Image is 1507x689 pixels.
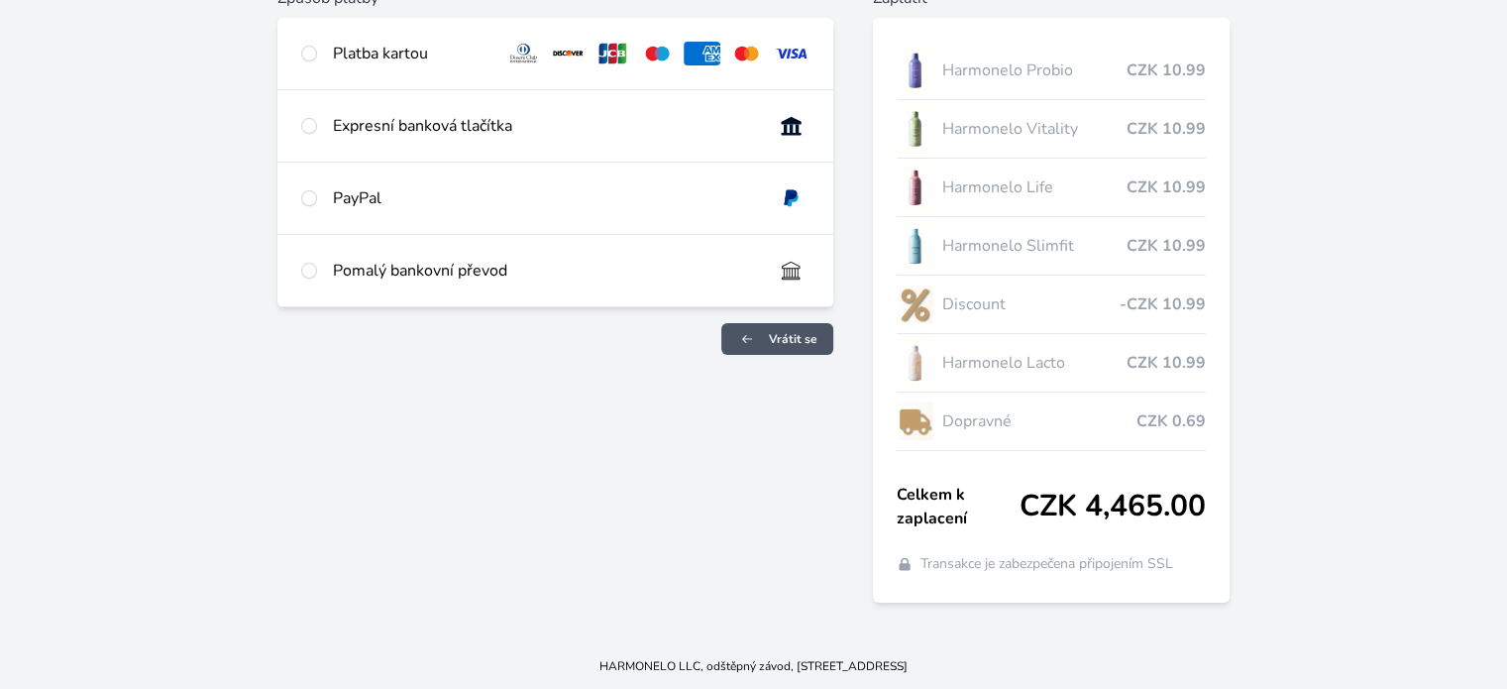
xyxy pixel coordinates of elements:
span: Discount [941,292,1119,316]
span: CZK 10.99 [1127,351,1206,375]
img: bankTransfer_IBAN.svg [773,259,809,283]
img: diners.svg [505,42,542,65]
img: CLEAN_LACTO_se_stinem_x-hi-lo.jpg [897,338,934,388]
span: CZK 10.99 [1127,58,1206,82]
span: CZK 10.99 [1127,234,1206,258]
span: Harmonelo Slimfit [941,234,1126,258]
img: onlineBanking_CZ.svg [773,114,809,138]
span: Celkem k zaplacení [897,483,1020,530]
img: delivery-lo.png [897,397,934,446]
img: discount-lo.png [897,280,934,329]
span: CZK 0.69 [1136,409,1206,433]
a: Vrátit se [721,323,833,355]
span: Vrátit se [769,331,817,347]
div: Expresní banková tlačítka [333,114,756,138]
div: Platba kartou [333,42,489,65]
span: Harmonelo Probio [941,58,1126,82]
span: Harmonelo Life [941,175,1126,199]
img: CLEAN_VITALITY_se_stinem_x-lo.jpg [897,104,934,154]
span: Harmonelo Lacto [941,351,1126,375]
span: CZK 10.99 [1127,175,1206,199]
img: jcb.svg [594,42,631,65]
span: -CZK 10.99 [1120,292,1206,316]
img: discover.svg [550,42,587,65]
span: CZK 4,465.00 [1020,489,1206,524]
span: CZK 10.99 [1127,117,1206,141]
img: amex.svg [684,42,720,65]
img: paypal.svg [773,186,809,210]
div: Pomalý bankovní převod [333,259,756,283]
span: Transakce je zabezpečena připojením SSL [920,554,1173,574]
img: CLEAN_PROBIO_se_stinem_x-lo.jpg [897,46,934,95]
img: SLIMFIT_se_stinem_x-lo.jpg [897,221,934,271]
img: CLEAN_LIFE_se_stinem_x-lo.jpg [897,163,934,212]
img: maestro.svg [639,42,676,65]
img: visa.svg [773,42,809,65]
span: Harmonelo Vitality [941,117,1126,141]
div: PayPal [333,186,756,210]
span: Dopravné [941,409,1135,433]
img: mc.svg [728,42,765,65]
